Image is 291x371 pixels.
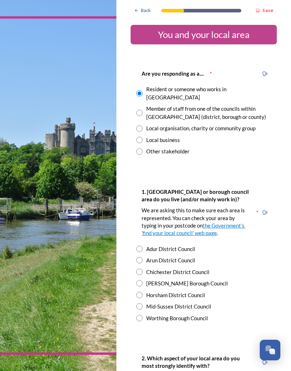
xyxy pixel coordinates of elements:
[142,70,204,77] strong: Are you responding as a....
[146,245,195,253] div: Adur District Council
[142,189,250,202] strong: 1. [GEOGRAPHIC_DATA] or borough council area do you live (and/or mainly work in)?
[146,302,211,311] div: Mid-Sussex District Council
[146,256,195,264] div: Arun District Council
[146,279,228,288] div: [PERSON_NAME] Borough Council
[146,124,256,132] div: Local organisation, charity or community group
[146,105,271,121] div: Member of staff from one of the councils within [GEOGRAPHIC_DATA] (district, borough or county)
[142,355,241,369] strong: 2. Which aspect of your local area do you most strongly identify with?
[146,136,180,144] div: Local business
[142,207,250,237] p: We are asking this to make sure each area is represented. You can check your area by typing in yo...
[262,7,273,13] strong: Save
[260,340,280,360] button: Open Chat
[146,291,205,299] div: Horsham District Council
[146,314,208,322] div: Worthing Borough Council
[141,7,151,14] span: Back
[133,28,274,42] div: You and your local area
[146,268,209,276] div: Chichester District Council
[146,85,271,101] div: Resident or someone who works in [GEOGRAPHIC_DATA]
[146,147,190,156] div: Other stakeholder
